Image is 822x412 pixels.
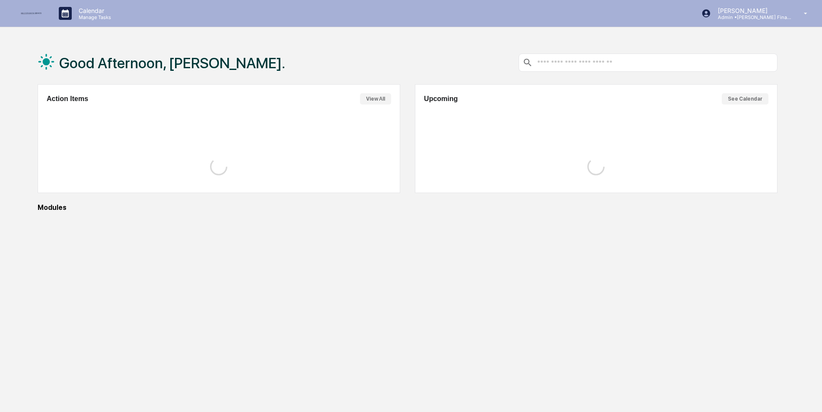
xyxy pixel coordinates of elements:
[722,93,768,105] button: See Calendar
[711,7,791,14] p: [PERSON_NAME]
[21,11,41,15] img: logo
[38,203,777,212] div: Modules
[59,54,285,72] h1: Good Afternoon, [PERSON_NAME].
[711,14,791,20] p: Admin • [PERSON_NAME] Financial
[72,14,115,20] p: Manage Tasks
[47,95,88,103] h2: Action Items
[424,95,458,103] h2: Upcoming
[360,93,391,105] button: View All
[72,7,115,14] p: Calendar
